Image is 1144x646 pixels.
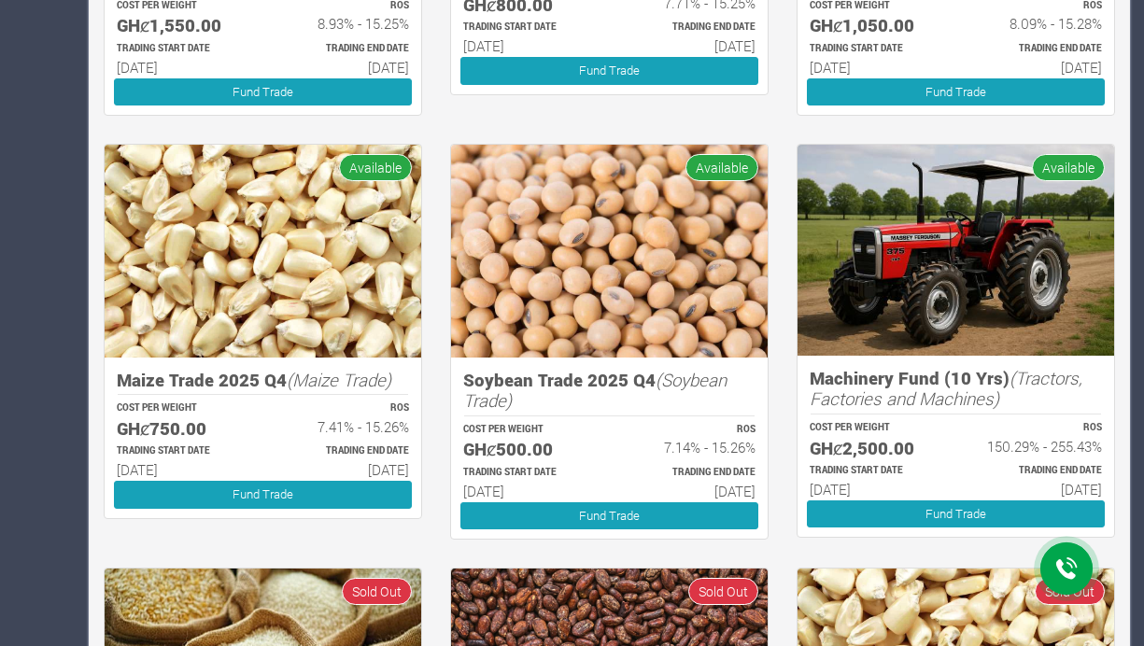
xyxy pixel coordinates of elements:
[627,439,756,456] h6: 7.14% - 15.26%
[973,42,1103,56] p: Estimated Trading End Date
[460,57,758,84] a: Fund Trade
[810,366,1082,411] i: (Tractors, Factories and Machines)
[342,578,412,605] span: Sold Out
[339,154,412,181] span: Available
[627,466,756,480] p: Estimated Trading End Date
[627,37,756,54] h6: [DATE]
[973,421,1103,435] p: ROS
[463,483,593,499] h6: [DATE]
[685,154,758,181] span: Available
[463,37,593,54] h6: [DATE]
[114,78,412,105] a: Fund Trade
[117,461,247,478] h6: [DATE]
[117,401,247,415] p: COST PER WEIGHT
[114,481,412,508] a: Fund Trade
[117,370,409,391] h5: Maize Trade 2025 Q4
[688,578,758,605] span: Sold Out
[973,59,1103,76] h6: [DATE]
[973,438,1103,455] h6: 150.29% - 255.43%
[463,466,593,480] p: Estimated Trading Start Date
[973,481,1103,498] h6: [DATE]
[463,370,756,412] h5: Soybean Trade 2025 Q4
[117,418,247,440] h5: GHȼ750.00
[807,78,1105,105] a: Fund Trade
[810,438,939,459] h5: GHȼ2,500.00
[810,368,1102,410] h5: Machinery Fund (10 Yrs)
[973,15,1103,32] h6: 8.09% - 15.28%
[280,59,410,76] h6: [DATE]
[117,444,247,458] p: Estimated Trading Start Date
[280,444,410,458] p: Estimated Trading End Date
[280,42,410,56] p: Estimated Trading End Date
[280,401,410,415] p: ROS
[280,418,410,435] h6: 7.41% - 15.26%
[810,15,939,36] h5: GHȼ1,050.00
[807,500,1105,527] a: Fund Trade
[117,42,247,56] p: Estimated Trading Start Date
[810,42,939,56] p: Estimated Trading Start Date
[463,439,593,460] h5: GHȼ500.00
[810,59,939,76] h6: [DATE]
[463,368,727,413] i: (Soybean Trade)
[798,145,1114,356] img: growforme image
[117,59,247,76] h6: [DATE]
[451,145,768,357] img: growforme image
[1035,578,1105,605] span: Sold Out
[280,15,410,32] h6: 8.93% - 15.25%
[810,421,939,435] p: COST PER WEIGHT
[627,21,756,35] p: Estimated Trading End Date
[810,481,939,498] h6: [DATE]
[627,423,756,437] p: ROS
[280,461,410,478] h6: [DATE]
[117,15,247,36] h5: GHȼ1,550.00
[463,21,593,35] p: Estimated Trading Start Date
[627,483,756,499] h6: [DATE]
[973,464,1103,478] p: Estimated Trading End Date
[463,423,593,437] p: COST PER WEIGHT
[810,464,939,478] p: Estimated Trading Start Date
[105,145,421,357] img: growforme image
[460,502,758,529] a: Fund Trade
[1032,154,1105,181] span: Available
[287,368,391,391] i: (Maize Trade)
